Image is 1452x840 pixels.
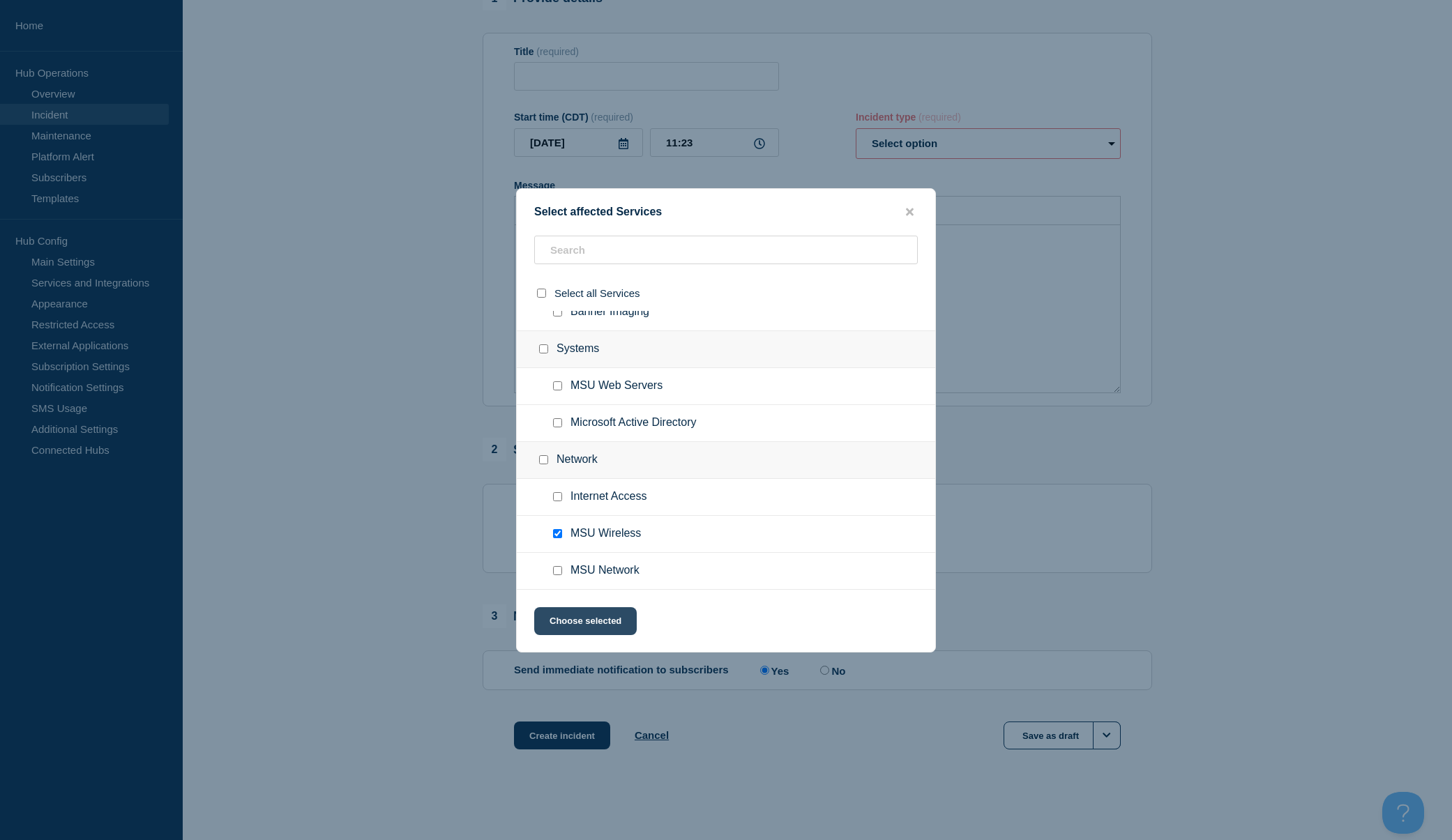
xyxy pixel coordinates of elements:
input: MSU Network checkbox [553,566,562,575]
span: MSU Web Servers [570,379,663,393]
div: Select affected Services [517,206,935,219]
input: Systems checkbox [539,344,548,353]
input: MSU Wireless checkbox [553,529,562,538]
span: Select all Services [554,287,640,299]
input: Search [534,236,918,264]
div: Systems [517,331,935,368]
input: Banner Imaging checkbox [553,307,562,316]
span: Microsoft Active Directory [570,416,696,430]
button: Choose selected [534,607,637,635]
input: Internet Access checkbox [553,492,562,501]
div: Network [517,442,935,479]
button: close button [902,206,918,219]
input: select all checkbox [537,289,546,298]
span: Banner Imaging [570,305,649,319]
span: MSU Network [570,564,640,578]
span: Internet Access [570,490,646,504]
input: Network checkbox [539,455,548,464]
input: Microsoft Active Directory checkbox [553,418,562,427]
input: MSU Web Servers checkbox [553,381,562,390]
span: MSU Wireless [570,527,641,541]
